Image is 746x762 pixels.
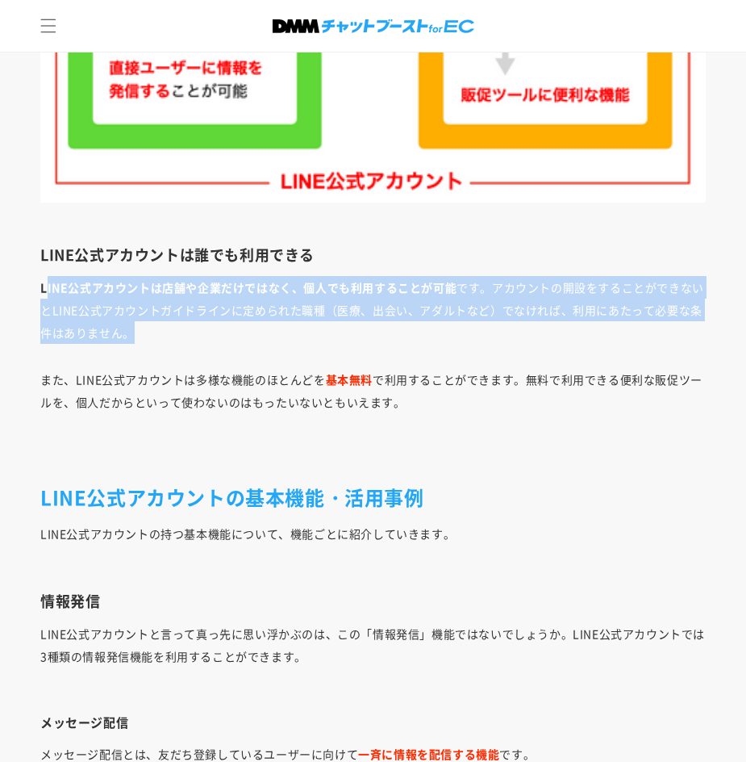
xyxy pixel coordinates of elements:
img: 株式会社DMM Boost [273,19,474,33]
p: LINE公式アカウントと言って真っ先に思い浮かぶのは、この「情報発信」機能ではないでしょうか。LINE公式アカウントでは3種類の情報発信機能を利用することができます。 [40,622,706,690]
h2: LINE公式アカウントの基本機能・活用事例 [40,484,706,509]
strong: LINE公式アカウントは店舗や企業だけではなく、個人でも利用することが可能 [40,279,456,295]
h3: 情報発信 [40,592,706,610]
p: LINE公式アカウントの持つ基本機能について、機能ごとに紹介していきます。 [40,522,706,567]
strong: 基本無料 [326,371,373,387]
p: また、LINE公式アカウントは多様な機能のほとんどを で利用することができます。無料で利用できる便利な販促ツールを、個人だからといって使わないのはもったいないともいえます。 [40,368,706,413]
h3: LINE公式アカウントは誰でも利用できる [40,227,706,265]
h4: メッセージ配信 [40,714,706,731]
strong: 一斉に情報を配信する機能 [358,746,499,762]
summary: メニュー [31,8,66,44]
p: です。アカウントの開設をすることができないとLINE公式アカウントガイドラインに定められた職種（医療、出会い、アダルトなど）でなければ、利用にあたって必要な条件はありません。 [40,276,706,344]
